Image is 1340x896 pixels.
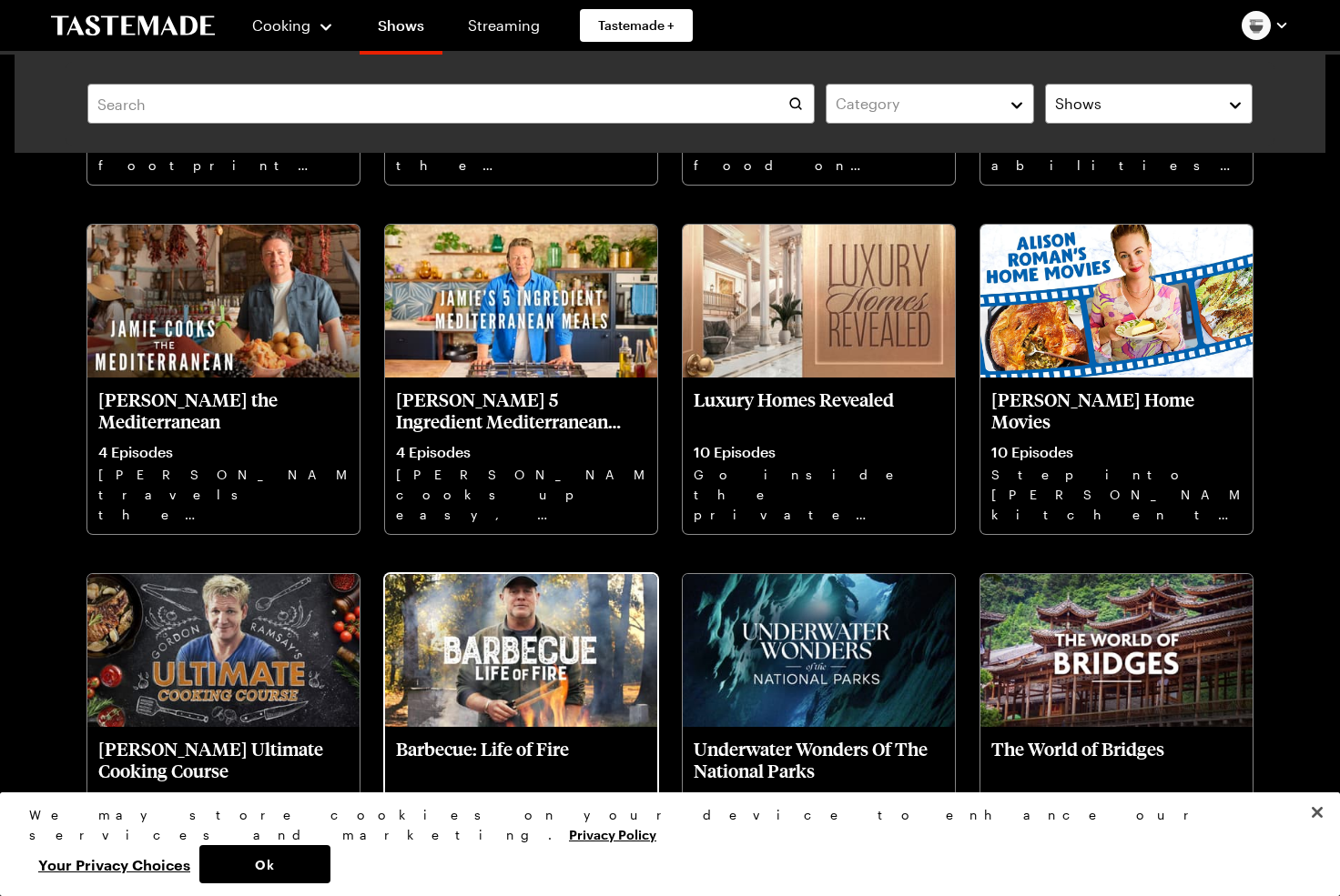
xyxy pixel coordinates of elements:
input: Search [87,84,815,124]
p: Go inside the private mansions of the Hollywood elite & Tech Billionaires to see how the other ha... [694,465,944,523]
button: Cooking [251,4,334,47]
a: The World of BridgesThe World of Bridges4 EpisodesExploring unique and amazing bridges from aroun... [980,574,1253,883]
img: Jamie Oliver Cooks the Mediterranean [87,225,360,378]
a: Tastemade + [580,9,693,42]
img: Barbecue: Life of Fire [385,574,657,727]
p: Luxury Homes Revealed [694,388,944,432]
span: Tastemade + [598,16,675,35]
button: Category [826,84,1033,124]
a: Underwater Wonders Of The National ParksUnderwater Wonders Of The National Parks2 EpisodesUS Nati... [683,574,955,883]
button: Profile picture [1242,11,1289,40]
a: Alison Roman's Home Movies[PERSON_NAME] Home Movies10 EpisodesStep into [PERSON_NAME] kitchen to ... [980,225,1253,534]
img: Profile picture [1242,11,1271,40]
button: Shows [1045,84,1253,124]
button: Your Privacy Choices [29,845,199,883]
a: Jamie Oliver's 5 Ingredient Mediterranean Meals[PERSON_NAME] 5 Ingredient Mediterranean Meals4 Ep... [385,225,657,534]
img: Luxury Homes Revealed [683,225,955,378]
a: Gordon Ramsay's Ultimate Cooking Course[PERSON_NAME] Ultimate Cooking Course10 Episodes[PERSON_NA... [87,574,360,883]
div: We may store cookies on your device to enhance our services and marketing. [29,805,1295,845]
p: Barbecue: Life of Fire [396,738,646,781]
div: Category [836,93,996,115]
a: Luxury Homes RevealedLuxury Homes Revealed10 EpisodesGo inside the private mansions of the Hollyw... [683,225,955,534]
p: [PERSON_NAME] 5 Ingredient Mediterranean Meals [396,388,646,432]
p: [PERSON_NAME] travels the Mediterranean to soak up inspiration for delicious new recipes. [98,465,349,523]
img: The World of Bridges [980,574,1253,727]
p: 10 Episodes [991,443,1242,461]
p: [PERSON_NAME] cooks up easy, delicious & accessible meals using just five ingredients. [396,465,646,523]
a: Barbecue: Life of FireBarbecue: Life of Fire20 EpisodesLegendary pitmaster [PERSON_NAME] takes us... [385,574,657,883]
p: 10 Episodes [694,443,944,461]
span: Cooking [252,16,310,34]
button: Close [1297,792,1337,832]
p: The World of Bridges [991,738,1242,781]
p: Step into [PERSON_NAME] kitchen to discover vibrant, approachable dishes paired with her signatur... [991,465,1242,523]
p: [PERSON_NAME] Home Movies [991,388,1242,432]
p: [PERSON_NAME] Ultimate Cooking Course [98,738,349,781]
a: More information about your privacy, opens in a new tab [569,825,656,842]
img: Jamie Oliver's 5 Ingredient Mediterranean Meals [385,225,657,378]
div: Privacy [29,805,1295,883]
img: Alison Roman's Home Movies [980,225,1253,378]
a: Jamie Oliver Cooks the Mediterranean[PERSON_NAME] the Mediterranean4 Episodes[PERSON_NAME] travel... [87,225,360,534]
p: [PERSON_NAME] the Mediterranean [98,388,349,432]
p: Underwater Wonders Of The National Parks [694,738,944,781]
a: Shows [360,4,442,55]
img: Underwater Wonders Of The National Parks [683,574,955,727]
button: Ok [199,845,330,883]
p: 4 Episodes [396,443,646,461]
span: Shows [1055,93,1101,115]
a: To Tastemade Home Page [51,15,215,36]
img: Gordon Ramsay's Ultimate Cooking Course [87,574,360,727]
p: 4 Episodes [98,443,349,461]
